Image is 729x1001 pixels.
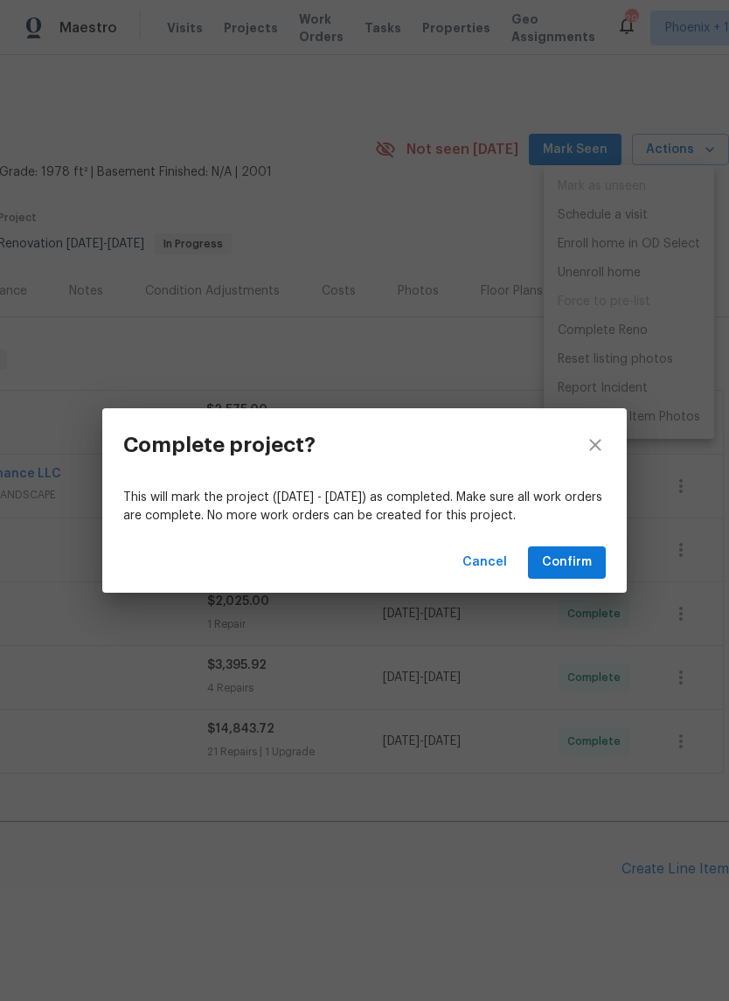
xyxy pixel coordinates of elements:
[462,552,507,573] span: Cancel
[123,489,606,525] p: This will mark the project ([DATE] - [DATE]) as completed. Make sure all work orders are complete...
[542,552,592,573] span: Confirm
[528,546,606,579] button: Confirm
[564,408,627,482] button: close
[455,546,514,579] button: Cancel
[123,433,316,457] h3: Complete project?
